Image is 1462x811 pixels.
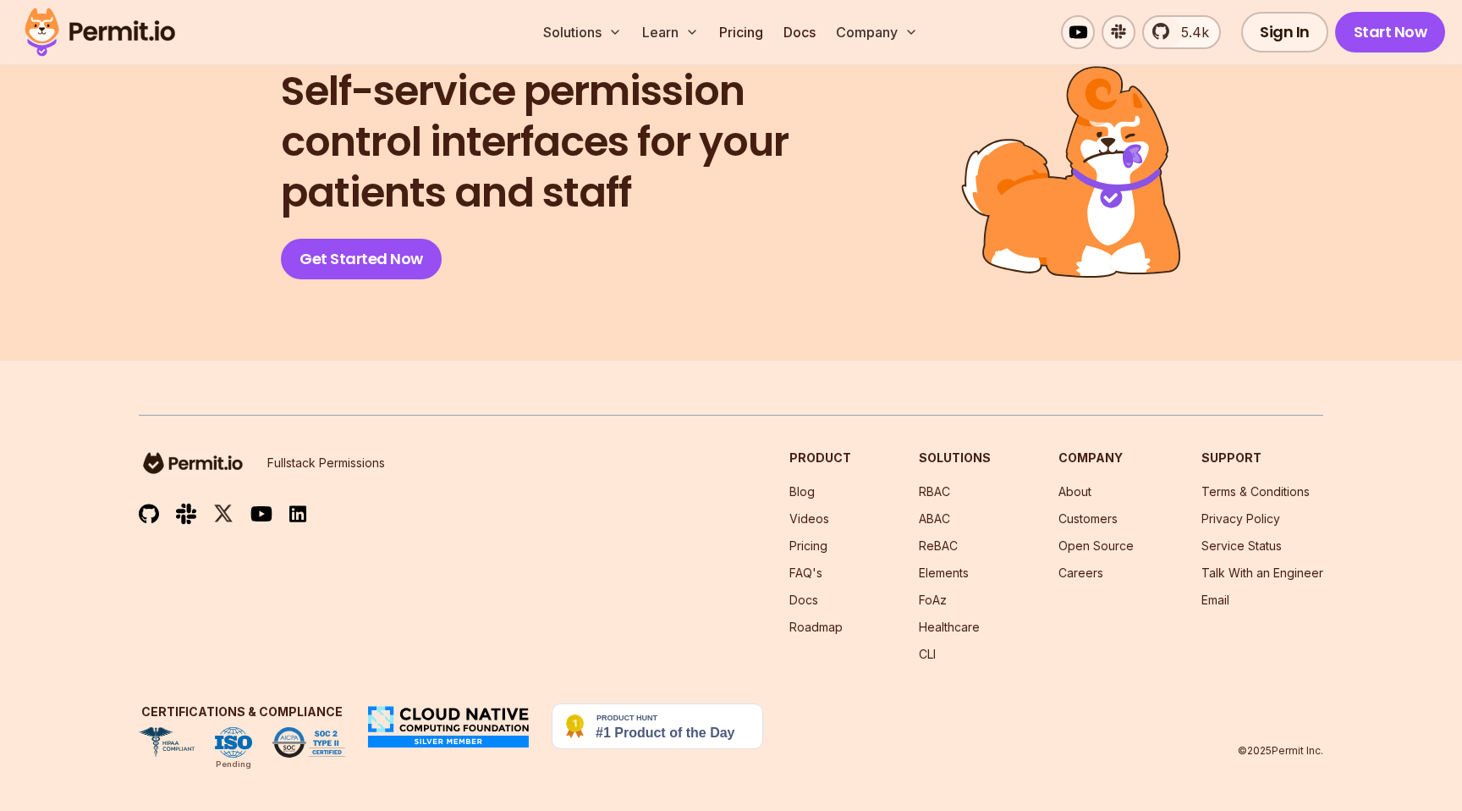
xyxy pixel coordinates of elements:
[139,450,247,477] img: logo
[919,538,958,553] a: ReBAC
[919,620,980,634] a: Healthcare
[213,503,234,524] img: twitter
[789,593,818,607] a: Docs
[789,620,843,634] a: Roadmap
[1058,511,1118,526] a: Customers
[289,505,306,524] img: linkedin
[1058,565,1103,580] a: Careers
[552,703,763,749] img: Permit.io - Never build permissions again | Product Hunt
[919,647,936,661] a: CLI
[1058,484,1091,499] a: About
[1201,593,1229,607] a: Email
[139,727,195,758] img: HIPAA
[139,703,345,720] h3: Certifications & Compliance
[1201,565,1323,580] a: Talk With an Engineer
[919,484,950,499] a: RBAC
[1241,12,1328,52] a: Sign In
[176,502,196,525] img: slack
[789,538,827,553] a: Pricing
[1142,15,1221,49] a: 5.4k
[789,565,822,580] a: FAQ's
[250,504,272,523] img: youtube
[1238,744,1323,758] p: © 2025 Permit Inc.
[919,450,991,466] h3: Solutions
[1201,538,1282,553] a: Service Status
[1171,22,1209,42] span: 5.4k
[215,727,252,758] img: ISO
[139,504,159,525] img: github
[216,758,251,771] div: Pending
[536,15,629,49] button: Solutions
[919,565,969,580] a: Elements
[829,15,925,49] button: Company
[281,66,822,218] h2: Self-service permission control interfaces for your
[281,168,822,218] span: patients and staff
[789,511,829,526] a: Videos
[267,455,385,472] p: Fullstack Permissions
[712,15,770,49] a: Pricing
[1201,450,1323,466] h3: Support
[1201,511,1280,526] a: Privacy Policy
[789,484,815,499] a: Blog
[1058,538,1134,553] a: Open Source
[1058,450,1134,466] h3: Company
[789,450,851,466] h3: Product
[777,15,822,49] a: Docs
[17,3,183,61] img: Permit logo
[919,593,947,607] a: FoAz
[635,15,706,49] button: Learn
[272,727,345,758] img: SOC
[1201,484,1310,499] a: Terms & Conditions
[281,239,442,279] a: Get Started Now
[919,511,950,526] a: ABAC
[1335,12,1446,52] a: Start Now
